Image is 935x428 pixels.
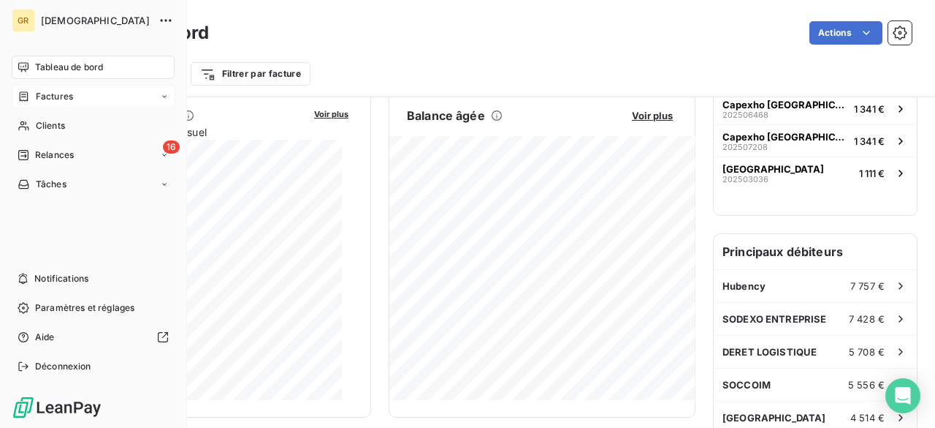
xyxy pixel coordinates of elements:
[714,157,917,189] button: [GEOGRAPHIC_DATA]2025030361 111 €
[35,149,74,162] span: Relances
[34,272,88,285] span: Notifications
[854,103,885,115] span: 1 341 €
[722,379,771,391] span: SOCCOIM
[722,110,768,119] span: 202506468
[722,346,817,358] span: DERET LOGISTIQUE
[850,280,885,292] span: 7 757 €
[407,107,485,124] h6: Balance âgée
[627,109,677,122] button: Voir plus
[35,301,134,315] span: Paramètres et réglages
[314,109,348,119] span: Voir plus
[714,234,917,269] h6: Principaux débiteurs
[849,346,885,358] span: 5 708 €
[714,92,917,124] button: Capexho [GEOGRAPHIC_DATA]2025064681 341 €
[163,140,180,154] span: 16
[714,124,917,157] button: Capexho [GEOGRAPHIC_DATA]2025072081 341 €
[722,280,766,292] span: Hubency
[12,326,175,349] a: Aide
[859,168,885,179] span: 1 111 €
[310,107,353,120] button: Voir plus
[35,360,91,373] span: Déconnexion
[36,90,73,103] span: Factures
[809,21,882,45] button: Actions
[36,119,65,132] span: Clients
[12,9,35,32] div: GR
[722,131,848,143] span: Capexho [GEOGRAPHIC_DATA]
[850,412,885,424] span: 4 514 €
[722,175,768,184] span: 202503036
[722,143,768,151] span: 202507208
[722,163,824,175] span: [GEOGRAPHIC_DATA]
[36,178,66,191] span: Tâches
[35,61,103,74] span: Tableau de bord
[885,378,920,413] div: Open Intercom Messenger
[12,396,102,419] img: Logo LeanPay
[41,15,150,26] span: [DEMOGRAPHIC_DATA]
[35,331,55,344] span: Aide
[632,110,673,121] span: Voir plus
[854,135,885,147] span: 1 341 €
[848,379,885,391] span: 5 556 €
[849,313,885,325] span: 7 428 €
[722,313,827,325] span: SODEXO ENTREPRISE
[722,99,848,110] span: Capexho [GEOGRAPHIC_DATA]
[191,62,310,86] button: Filtrer par facture
[722,412,826,424] span: [GEOGRAPHIC_DATA]
[83,124,304,140] span: Chiffre d'affaires mensuel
